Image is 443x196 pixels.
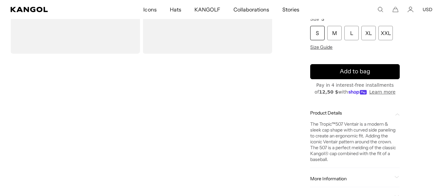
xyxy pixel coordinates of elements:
[361,26,376,40] div: XL
[10,7,95,12] a: Kangol
[423,7,433,12] button: USD
[340,67,370,76] span: Add to bag
[310,121,400,162] div: The Tropic 507 Ventair is a modern & sleek cap shape with curved side paneling to create an ergon...
[310,64,400,79] button: Add to bag
[393,7,398,12] button: Cart
[378,26,393,40] div: XXL
[310,44,332,50] span: Size Guide
[310,26,325,40] div: S
[344,26,359,40] div: L
[332,121,335,127] span: ™
[377,7,383,12] summary: Search here
[310,110,392,116] span: Product Details
[327,26,342,40] div: M
[310,176,392,182] span: More Information
[408,7,413,12] a: Account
